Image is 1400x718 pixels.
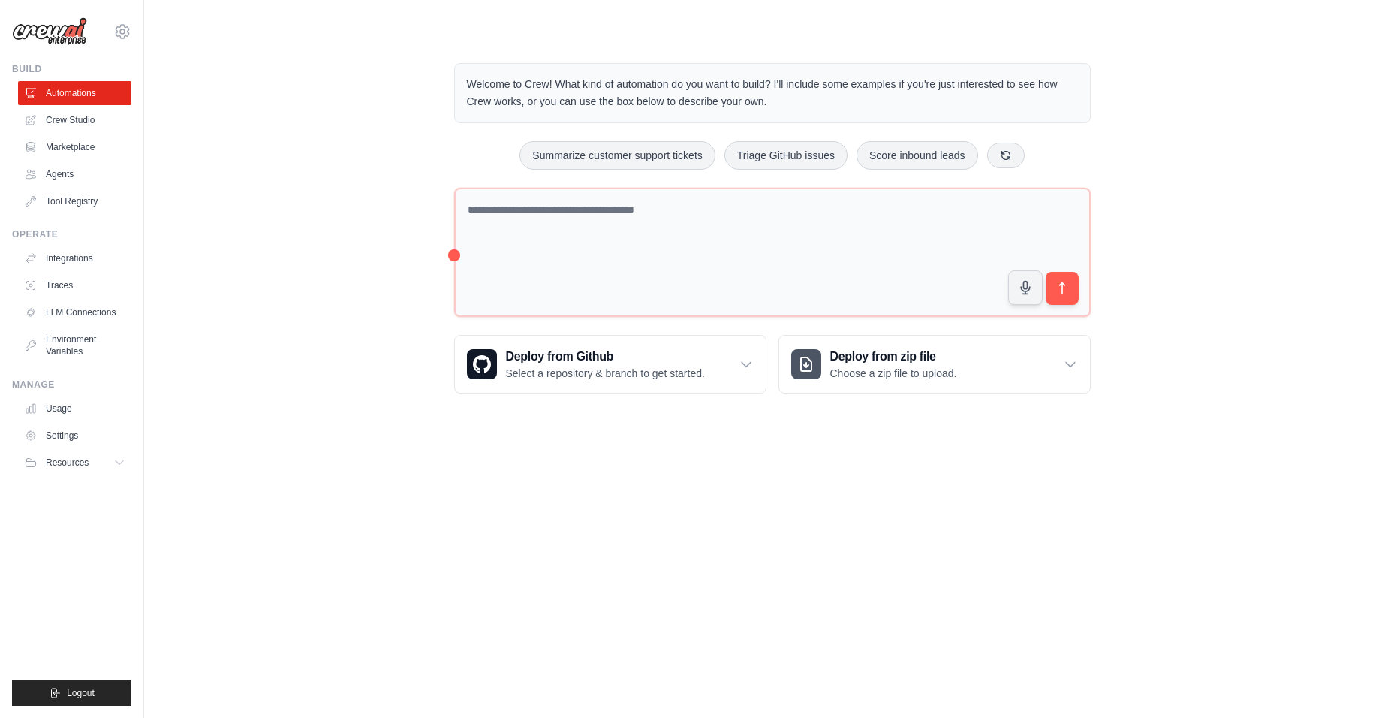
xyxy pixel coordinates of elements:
[12,379,131,391] div: Manage
[46,457,89,469] span: Resources
[467,76,1078,110] p: Welcome to Crew! What kind of automation do you want to build? I'll include some examples if you'...
[830,348,957,366] h3: Deploy from zip file
[18,424,131,448] a: Settings
[857,141,978,170] button: Score inbound leads
[12,17,87,46] img: Logo
[12,680,131,706] button: Logout
[830,366,957,381] p: Choose a zip file to upload.
[724,141,848,170] button: Triage GitHub issues
[18,327,131,364] a: Environment Variables
[18,451,131,475] button: Resources
[18,246,131,270] a: Integrations
[18,81,131,105] a: Automations
[18,108,131,132] a: Crew Studio
[12,63,131,75] div: Build
[12,228,131,240] div: Operate
[18,397,131,421] a: Usage
[18,189,131,213] a: Tool Registry
[67,687,95,699] span: Logout
[18,135,131,159] a: Marketplace
[506,366,705,381] p: Select a repository & branch to get started.
[18,300,131,324] a: LLM Connections
[519,141,715,170] button: Summarize customer support tickets
[18,273,131,297] a: Traces
[18,162,131,186] a: Agents
[506,348,705,366] h3: Deploy from Github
